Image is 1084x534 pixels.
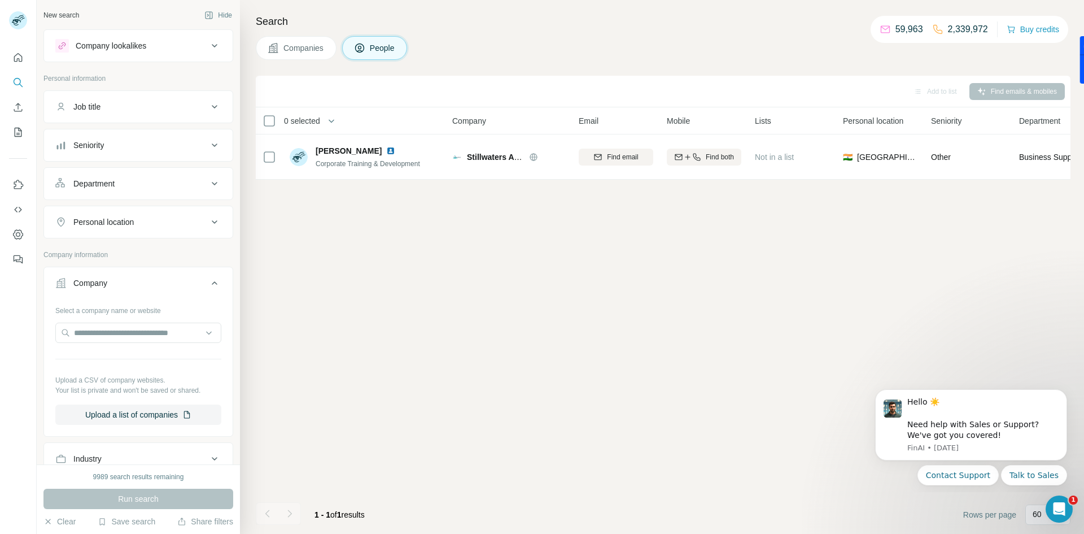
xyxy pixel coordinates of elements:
[9,175,27,195] button: Use Surfe on LinkedIn
[44,132,233,159] button: Seniority
[931,153,951,162] span: Other
[43,516,76,527] button: Clear
[73,216,134,228] div: Personal location
[55,385,221,396] p: Your list is private and won't be saved or shared.
[44,209,233,236] button: Personal location
[98,516,155,527] button: Save search
[9,97,27,118] button: Enrich CSV
[337,510,342,519] span: 1
[76,40,146,51] div: Company lookalikes
[467,153,614,162] span: Stillwaters AI - Training and Consulting
[386,146,395,155] img: LinkedIn logo
[73,178,115,189] div: Department
[55,405,221,425] button: Upload a list of companies
[1007,21,1059,37] button: Buy credits
[755,153,794,162] span: Not in a list
[283,42,325,54] span: Companies
[667,115,690,127] span: Mobile
[44,32,233,59] button: Company lookalikes
[177,516,233,527] button: Share filters
[73,453,102,464] div: Industry
[43,250,233,260] p: Company information
[963,509,1016,520] span: Rows per page
[9,224,27,245] button: Dashboard
[1019,151,1081,163] span: Business Support
[290,148,308,166] img: Avatar
[43,10,79,20] div: New search
[284,115,320,127] span: 0 selected
[44,270,233,301] button: Company
[895,23,923,36] p: 59,963
[1046,496,1073,523] iframe: Intercom live chat
[256,14,1070,29] h4: Search
[931,115,961,127] span: Seniority
[196,7,240,24] button: Hide
[9,72,27,93] button: Search
[1019,115,1060,127] span: Department
[843,115,903,127] span: Personal location
[579,115,598,127] span: Email
[706,152,734,162] span: Find both
[9,199,27,220] button: Use Surfe API
[858,379,1084,492] iframe: Intercom notifications message
[9,249,27,270] button: Feedback
[755,115,771,127] span: Lists
[55,375,221,385] p: Upload a CSV of company websites.
[43,73,233,84] p: Personal information
[9,122,27,142] button: My lists
[857,151,917,163] span: [GEOGRAPHIC_DATA]
[93,472,184,482] div: 9989 search results remaining
[44,170,233,197] button: Department
[73,140,104,151] div: Seniority
[1033,509,1042,520] p: 60
[948,23,988,36] p: 2,339,972
[667,149,741,166] button: Find both
[44,93,233,120] button: Job title
[44,445,233,472] button: Industry
[452,115,486,127] span: Company
[314,510,365,519] span: results
[579,149,653,166] button: Find email
[73,277,107,289] div: Company
[843,151,853,163] span: 🇮🇳
[330,510,337,519] span: of
[316,145,382,157] span: [PERSON_NAME]
[1069,496,1078,505] span: 1
[452,153,461,162] img: Logo of Stillwaters AI - Training and Consulting
[55,301,221,316] div: Select a company name or website
[607,152,638,162] span: Find email
[9,47,27,68] button: Quick start
[316,160,420,168] span: Corporate Training & Development
[370,42,396,54] span: People
[314,510,330,519] span: 1 - 1
[73,101,100,112] div: Job title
